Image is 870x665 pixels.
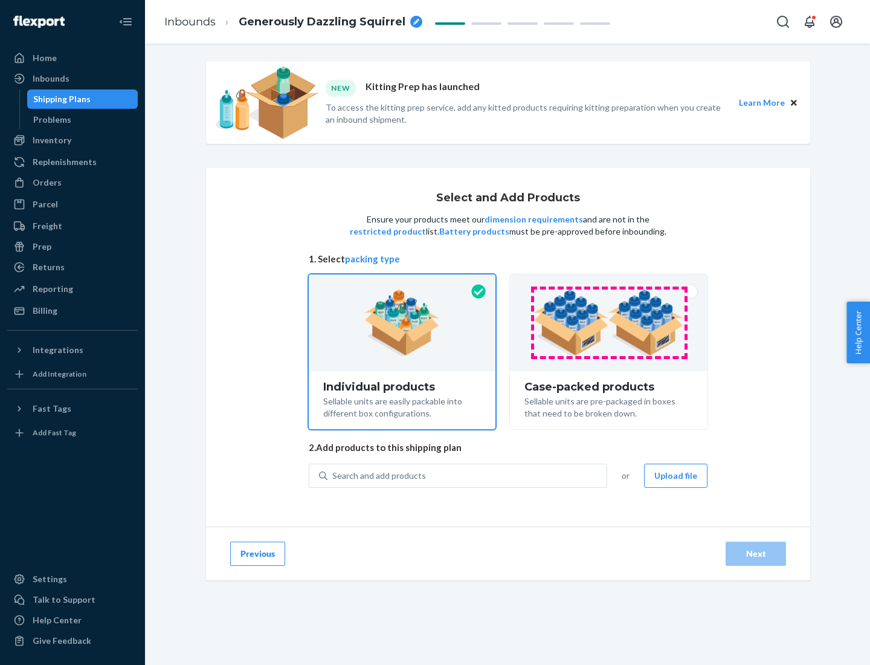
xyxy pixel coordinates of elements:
button: Integrations [7,340,138,360]
div: Next [736,548,776,560]
a: Problems [27,110,138,129]
div: Orders [33,177,62,189]
div: Replenishments [33,156,97,168]
img: case-pack.59cecea509d18c883b923b81aeac6d0b.png [533,290,684,356]
a: Parcel [7,195,138,214]
button: Open Search Box [771,10,795,34]
button: Upload file [644,464,707,488]
button: Battery products [439,225,509,238]
button: dimension requirements [485,213,583,225]
div: Give Feedback [33,635,91,647]
button: Help Center [846,302,870,363]
button: Close [787,96,801,109]
div: Shipping Plans [33,93,91,105]
button: Previous [230,542,285,566]
div: Inventory [33,134,71,146]
ol: breadcrumbs [155,4,432,40]
div: Case-packed products [524,381,693,393]
a: Settings [7,569,138,589]
a: Talk to Support [7,590,138,609]
a: Freight [7,216,138,236]
button: Close Navigation [114,10,138,34]
span: 2. Add products to this shipping plan [309,441,707,454]
a: Inbounds [7,69,138,88]
div: Settings [33,573,67,585]
button: Next [726,542,786,566]
a: Prep [7,237,138,256]
span: Generously Dazzling Squirrel [239,15,405,30]
img: individual-pack.facf35554cb0f1810c75b2bd6df2d64e.png [364,290,440,356]
p: Ensure your products meet our and are not in the list. must be pre-approved before inbounding. [349,213,668,238]
div: Integrations [33,344,83,356]
div: Home [33,52,57,64]
div: Problems [33,114,71,126]
a: Billing [7,301,138,320]
h1: Select and Add Products [436,192,580,204]
button: Give Feedback [7,631,138,650]
div: Billing [33,305,57,317]
a: Replenishments [7,152,138,172]
div: Sellable units are pre-packaged in boxes that need to be broken down. [524,393,693,420]
div: Reporting [33,283,73,295]
div: Add Fast Tag [33,427,76,438]
div: Freight [33,220,62,232]
a: Shipping Plans [27,89,138,109]
div: Inbounds [33,73,69,85]
div: Individual products [323,381,481,393]
a: Orders [7,173,138,192]
button: Fast Tags [7,399,138,418]
a: Inventory [7,131,138,150]
div: Talk to Support [33,594,95,606]
a: Add Integration [7,365,138,384]
div: Sellable units are easily packable into different box configurations. [323,393,481,420]
div: Help Center [33,614,82,626]
div: Prep [33,241,51,253]
div: Search and add products [332,470,426,482]
button: restricted product [350,225,426,238]
div: Fast Tags [33,403,71,415]
p: Kitting Prep has launched [366,80,480,96]
img: Flexport logo [13,16,65,28]
div: Add Integration [33,369,86,379]
button: Learn More [739,96,785,109]
a: Inbounds [164,15,216,28]
a: Add Fast Tag [7,423,138,443]
button: packing type [345,253,400,265]
button: Open notifications [797,10,822,34]
a: Home [7,48,138,68]
span: 1. Select [309,253,707,265]
span: or [622,470,630,482]
div: Returns [33,261,65,273]
div: Parcel [33,198,58,210]
div: NEW [326,80,356,96]
a: Returns [7,258,138,277]
a: Reporting [7,279,138,299]
a: Help Center [7,611,138,630]
p: To access the kitting prep service, add any kitted products requiring kitting preparation when yo... [326,102,728,126]
button: Open account menu [824,10,848,34]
